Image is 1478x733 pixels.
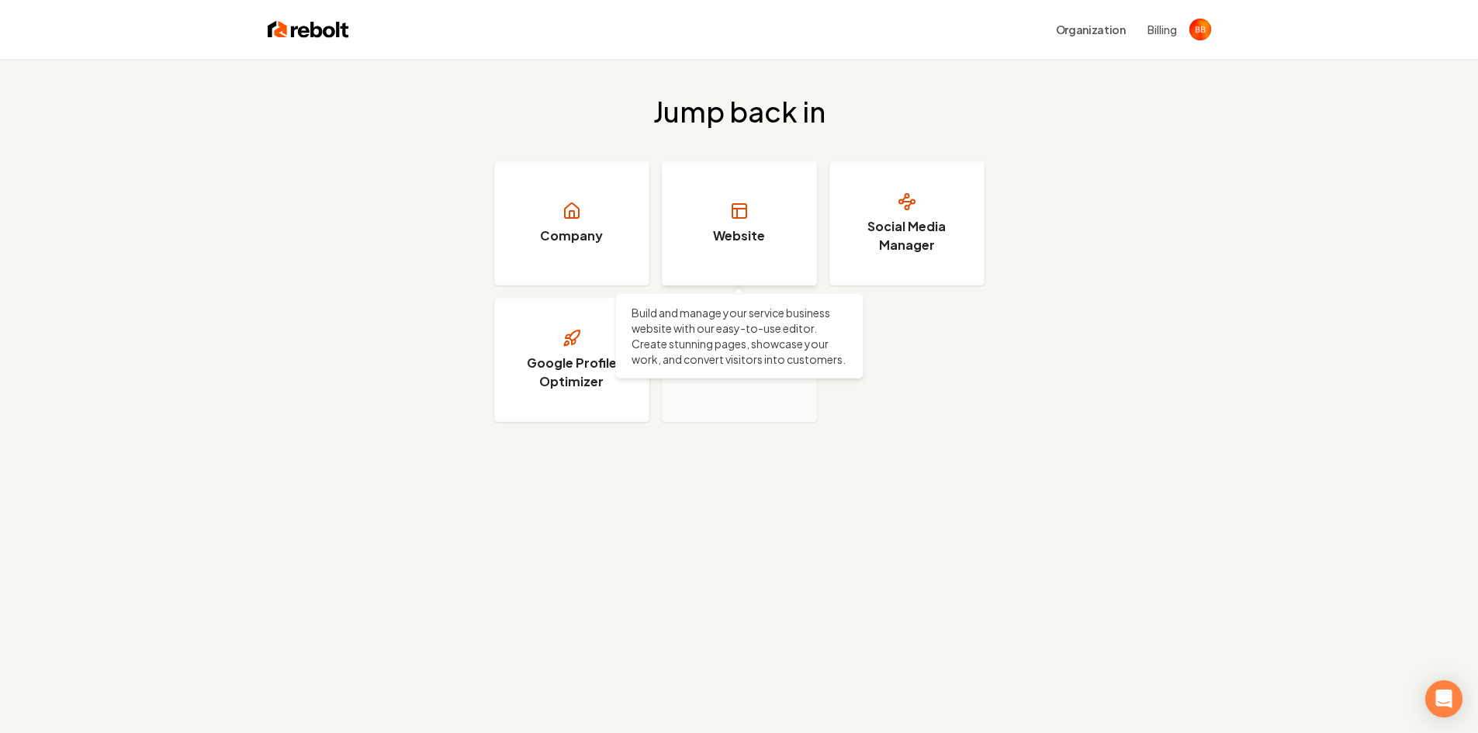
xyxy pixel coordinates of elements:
[713,226,765,245] h3: Website
[632,305,847,367] p: Build and manage your service business website with our easy-to-use editor. Create stunning pages...
[1147,22,1177,37] button: Billing
[662,161,817,285] a: Website
[1189,19,1211,40] img: Bryan Buchanan
[1047,16,1135,43] button: Organization
[829,161,985,285] a: Social Media Manager
[849,217,965,254] h3: Social Media Manager
[540,226,603,245] h3: Company
[494,298,649,422] a: Google Profile Optimizer
[268,19,349,40] img: Rebolt Logo
[514,354,630,391] h3: Google Profile Optimizer
[653,96,826,127] h2: Jump back in
[494,161,649,285] a: Company
[1189,19,1211,40] button: Open user button
[1425,680,1462,717] div: Open Intercom Messenger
